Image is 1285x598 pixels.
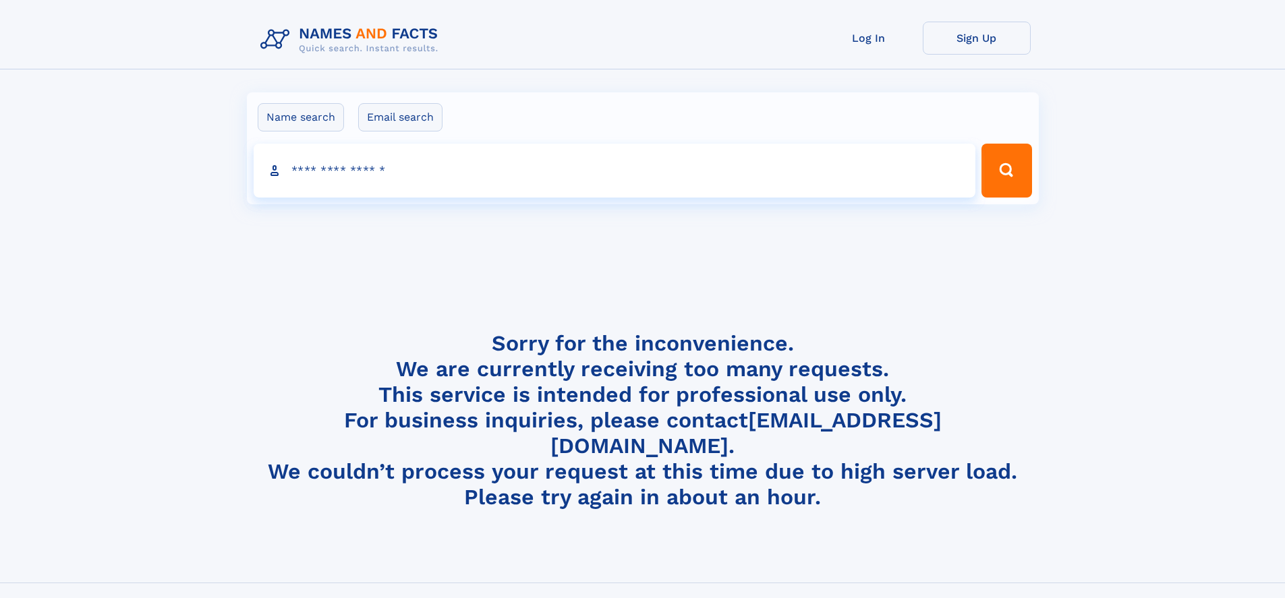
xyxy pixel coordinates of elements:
[815,22,923,55] a: Log In
[550,407,942,458] a: [EMAIL_ADDRESS][DOMAIN_NAME]
[258,103,344,131] label: Name search
[923,22,1031,55] a: Sign Up
[358,103,442,131] label: Email search
[981,144,1031,198] button: Search Button
[254,144,976,198] input: search input
[255,22,449,58] img: Logo Names and Facts
[255,330,1031,510] h4: Sorry for the inconvenience. We are currently receiving too many requests. This service is intend...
